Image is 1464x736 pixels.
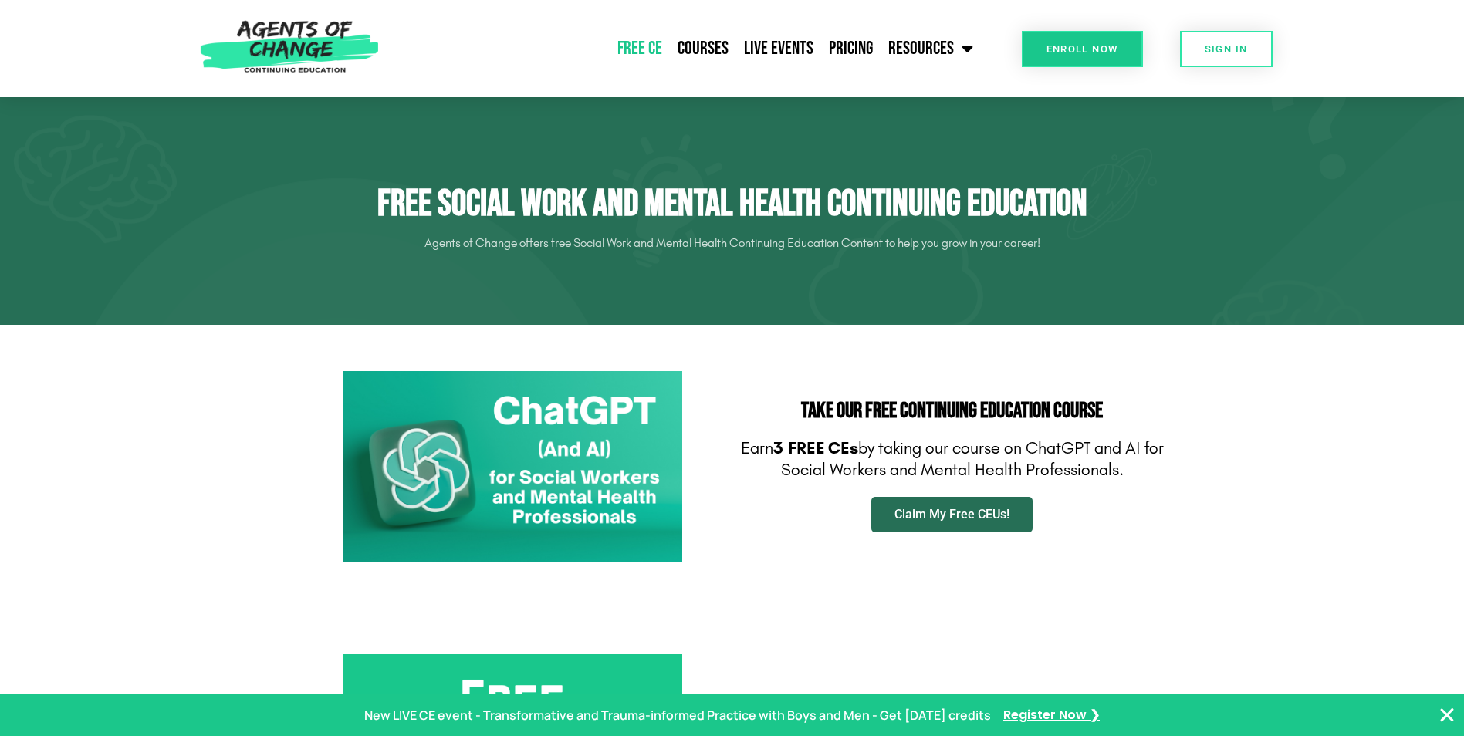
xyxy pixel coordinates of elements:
[1022,31,1143,67] a: Enroll Now
[1046,44,1118,54] span: Enroll Now
[670,29,736,68] a: Courses
[894,508,1009,521] span: Claim My Free CEUs!
[871,497,1033,532] a: Claim My Free CEUs!
[881,29,981,68] a: Resources
[1205,44,1248,54] span: SIGN IN
[821,29,881,68] a: Pricing
[1438,706,1456,724] button: Close Banner
[300,182,1165,227] h1: Free Social Work and Mental Health Continuing Education
[387,29,981,68] nav: Menu
[773,438,858,458] b: 3 FREE CEs
[610,29,670,68] a: Free CE
[740,437,1165,481] p: Earn by taking our course on ChatGPT and AI for Social Workers and Mental Health Professionals.
[740,400,1165,422] h2: Take Our FREE Continuing Education Course
[300,231,1165,255] p: Agents of Change offers free Social Work and Mental Health Continuing Education Content to help y...
[736,29,821,68] a: Live Events
[1003,704,1100,727] a: Register Now ❯
[1180,31,1273,67] a: SIGN IN
[364,704,991,727] p: New LIVE CE event - Transformative and Trauma-informed Practice with Boys and Men - Get [DATE] cr...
